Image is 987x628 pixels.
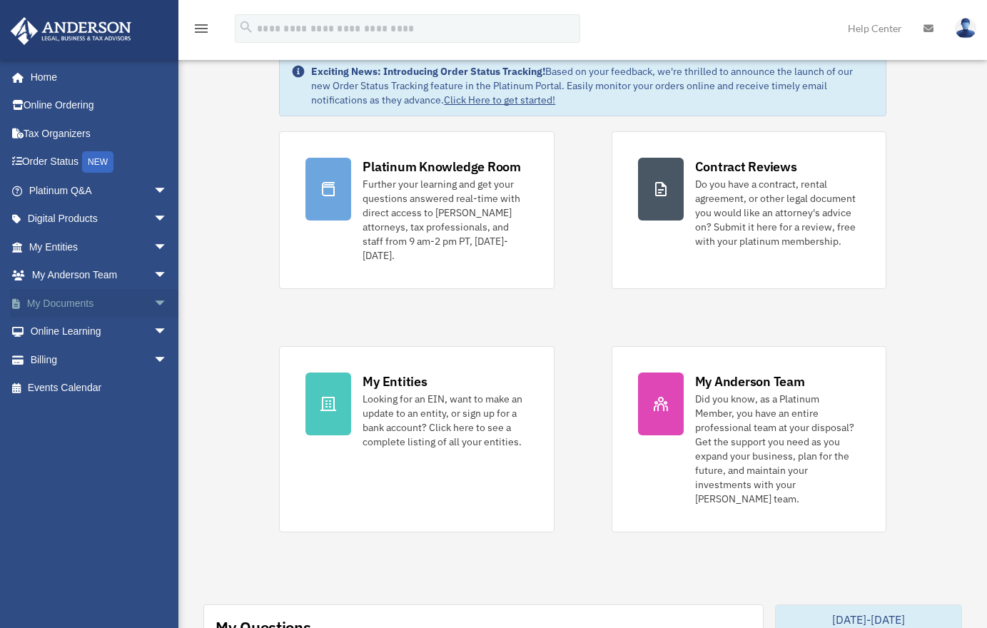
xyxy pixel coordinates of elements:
span: arrow_drop_down [153,345,182,375]
div: Looking for an EIN, want to make an update to an entity, or sign up for a bank account? Click her... [363,392,527,449]
a: Tax Organizers [10,119,189,148]
a: Platinum Q&Aarrow_drop_down [10,176,189,205]
div: Further your learning and get your questions answered real-time with direct access to [PERSON_NAM... [363,177,527,263]
a: My Entities Looking for an EIN, want to make an update to an entity, or sign up for a bank accoun... [279,346,554,532]
a: Events Calendar [10,374,189,402]
span: arrow_drop_down [153,205,182,234]
a: Order StatusNEW [10,148,189,177]
a: My Entitiesarrow_drop_down [10,233,189,261]
a: My Anderson Team Did you know, as a Platinum Member, you have an entire professional team at your... [612,346,886,532]
div: Did you know, as a Platinum Member, you have an entire professional team at your disposal? Get th... [695,392,860,506]
div: Platinum Knowledge Room [363,158,521,176]
a: Digital Productsarrow_drop_down [10,205,189,233]
span: arrow_drop_down [153,261,182,290]
a: Platinum Knowledge Room Further your learning and get your questions answered real-time with dire... [279,131,554,289]
strong: Exciting News: Introducing Order Status Tracking! [311,65,545,78]
a: My Documentsarrow_drop_down [10,289,189,318]
div: My Entities [363,373,427,390]
i: search [238,19,254,35]
span: arrow_drop_down [153,176,182,206]
a: Online Learningarrow_drop_down [10,318,189,346]
a: Home [10,63,182,91]
span: arrow_drop_down [153,289,182,318]
a: Click Here to get started! [444,93,555,106]
a: menu [193,25,210,37]
span: arrow_drop_down [153,318,182,347]
a: Online Ordering [10,91,189,120]
img: Anderson Advisors Platinum Portal [6,17,136,45]
div: NEW [82,151,113,173]
img: User Pic [955,18,976,39]
a: Billingarrow_drop_down [10,345,189,374]
div: Contract Reviews [695,158,797,176]
i: menu [193,20,210,37]
div: Do you have a contract, rental agreement, or other legal document you would like an attorney's ad... [695,177,860,248]
a: Contract Reviews Do you have a contract, rental agreement, or other legal document you would like... [612,131,886,289]
span: arrow_drop_down [153,233,182,262]
div: Based on your feedback, we're thrilled to announce the launch of our new Order Status Tracking fe... [311,64,874,107]
div: My Anderson Team [695,373,805,390]
a: My Anderson Teamarrow_drop_down [10,261,189,290]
